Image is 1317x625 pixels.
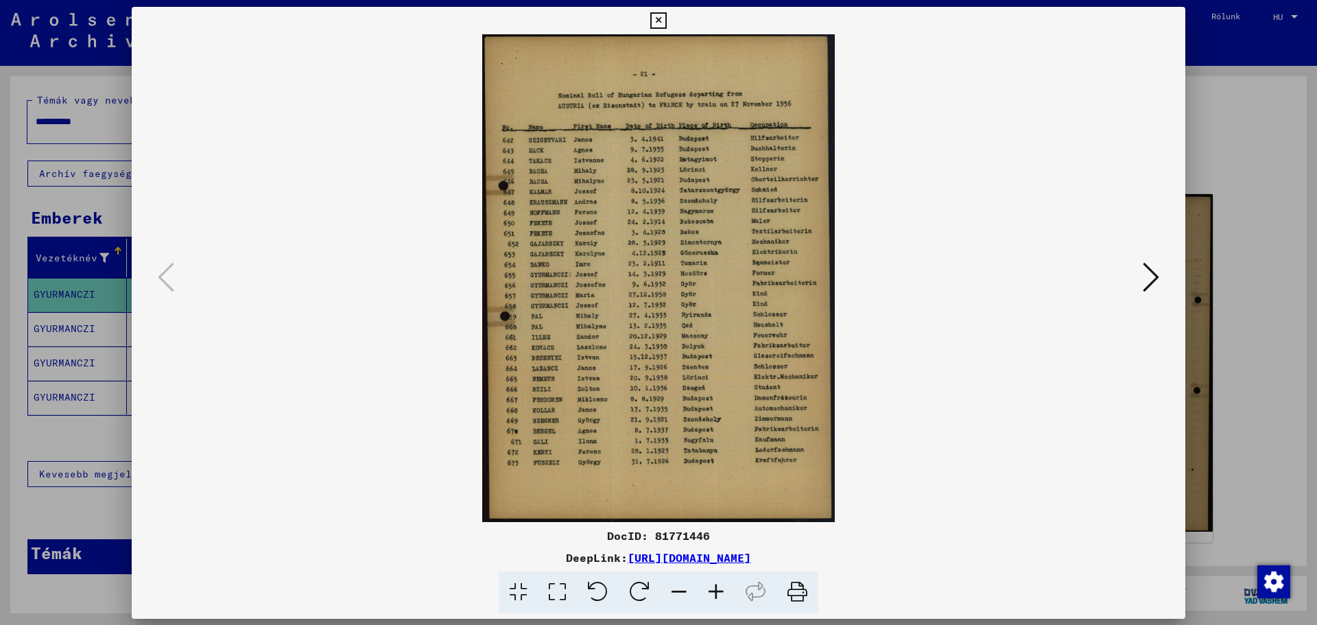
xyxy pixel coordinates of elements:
[132,528,1185,544] div: DocID: 81771446
[132,550,1185,566] div: DeepLink:
[628,551,751,565] a: [URL][DOMAIN_NAME]
[178,34,1139,522] img: 001.jpg
[1257,565,1290,598] img: Hozzájárulás módosítása
[1257,565,1290,598] div: Hozzájárulás módosítása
